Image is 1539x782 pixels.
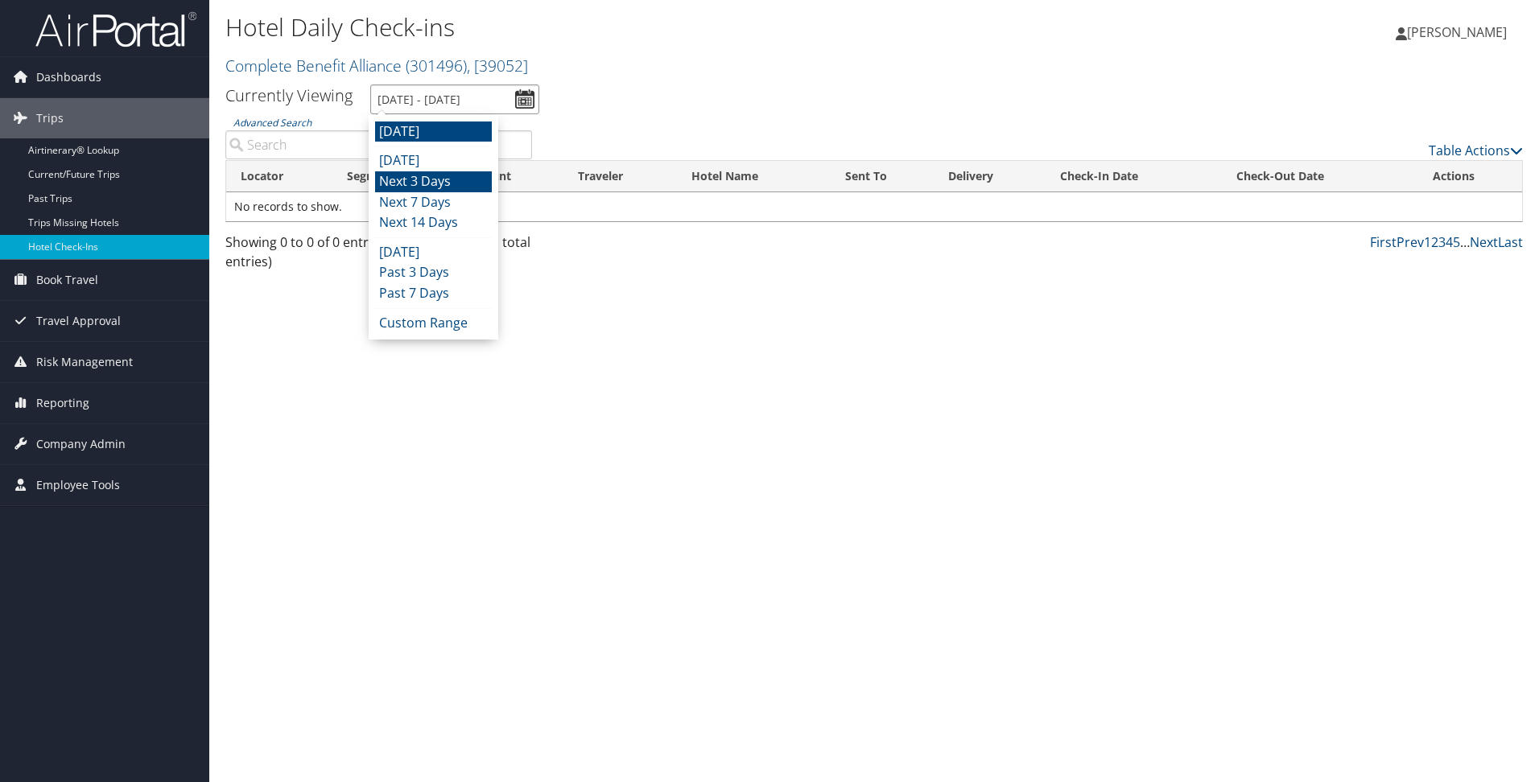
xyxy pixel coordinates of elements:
[225,84,353,106] h3: Currently Viewing
[1460,233,1470,251] span: …
[226,161,332,192] th: Locator: activate to sort column ascending
[370,84,539,114] input: [DATE] - [DATE]
[467,55,528,76] span: , [ 39052 ]
[375,171,492,192] li: Next 3 Days
[35,10,196,48] img: airportal-logo.png
[563,161,677,192] th: Traveler: activate to sort column ascending
[1438,233,1446,251] a: 3
[451,161,563,192] th: Account: activate to sort column ascending
[36,465,120,505] span: Employee Tools
[406,55,467,76] span: ( 301496 )
[1498,233,1523,251] a: Last
[1418,161,1522,192] th: Actions
[226,192,1522,221] td: No records to show.
[1424,233,1431,251] a: 1
[36,301,121,341] span: Travel Approval
[1429,142,1523,159] a: Table Actions
[36,260,98,300] span: Book Travel
[375,192,492,213] li: Next 7 Days
[831,161,934,192] th: Sent To: activate to sort column ascending
[375,212,492,233] li: Next 14 Days
[332,161,451,192] th: Segment: activate to sort column ascending
[375,262,492,283] li: Past 3 Days
[1046,161,1222,192] th: Check-In Date: activate to sort column ascending
[36,383,89,423] span: Reporting
[677,161,831,192] th: Hotel Name: activate to sort column ascending
[36,424,126,464] span: Company Admin
[225,10,1091,44] h1: Hotel Daily Check-ins
[36,98,64,138] span: Trips
[375,283,492,304] li: Past 7 Days
[1397,233,1424,251] a: Prev
[375,121,492,142] li: [DATE]
[1370,233,1397,251] a: First
[1453,233,1460,251] a: 5
[375,150,492,171] li: [DATE]
[375,242,492,263] li: [DATE]
[1431,233,1438,251] a: 2
[1222,161,1417,192] th: Check-Out Date: activate to sort column ascending
[36,342,133,382] span: Risk Management
[1446,233,1453,251] a: 4
[233,116,312,130] a: Advanced Search
[1396,8,1523,56] a: [PERSON_NAME]
[225,55,528,76] a: Complete Benefit Alliance
[225,130,532,159] input: Advanced Search
[36,57,101,97] span: Dashboards
[1407,23,1507,41] span: [PERSON_NAME]
[225,233,532,279] div: Showing 0 to 0 of 0 entries (filtered from NaN total entries)
[375,313,492,334] li: Custom Range
[934,161,1046,192] th: Delivery: activate to sort column ascending
[1470,233,1498,251] a: Next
